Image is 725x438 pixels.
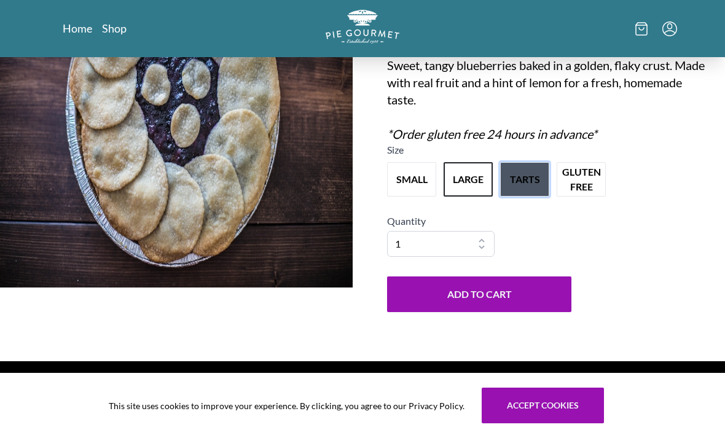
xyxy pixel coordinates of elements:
div: Sweet, tangy blueberries baked in a golden, flaky crust. Made with real fruit and a hint of lemon... [387,57,710,143]
button: Accept cookies [482,388,604,423]
button: Variant Swatch [444,162,493,197]
button: Menu [662,22,677,36]
a: Logo [326,10,399,47]
select: Quantity [387,231,495,257]
span: This site uses cookies to improve your experience. By clicking, you agree to our Privacy Policy. [109,399,464,412]
span: Quantity [387,215,426,227]
button: Add to Cart [387,276,571,312]
em: *Order gluten free 24 hours in advance* [387,127,597,141]
button: Variant Swatch [500,162,549,197]
a: Shop [102,21,127,36]
a: Home [63,21,92,36]
button: Variant Swatch [387,162,436,197]
span: Size [387,144,404,155]
img: logo [326,10,399,44]
button: Variant Swatch [557,162,606,197]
